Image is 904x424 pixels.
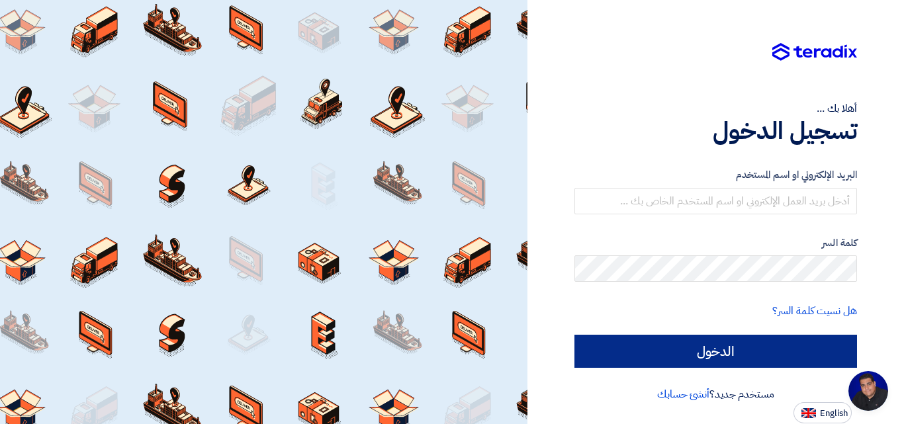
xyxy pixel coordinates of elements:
[848,371,888,411] div: Open chat
[793,402,852,423] button: English
[574,167,857,183] label: البريد الإلكتروني او اسم المستخدم
[772,303,857,319] a: هل نسيت كلمة السر؟
[657,386,709,402] a: أنشئ حسابك
[574,101,857,116] div: أهلا بك ...
[772,43,857,62] img: Teradix logo
[574,235,857,251] label: كلمة السر
[574,188,857,214] input: أدخل بريد العمل الإلكتروني او اسم المستخدم الخاص بك ...
[820,409,848,418] span: English
[574,116,857,146] h1: تسجيل الدخول
[801,408,816,418] img: en-US.png
[574,386,857,402] div: مستخدم جديد؟
[574,335,857,368] input: الدخول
